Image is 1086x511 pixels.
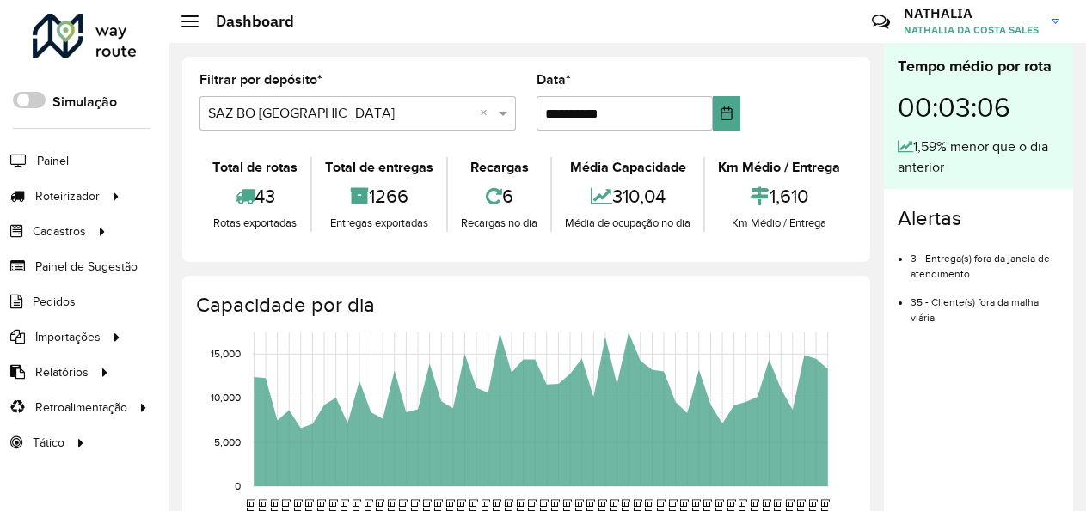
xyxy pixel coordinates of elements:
a: Contato Rápido [862,3,899,40]
span: Importações [35,328,101,346]
label: Filtrar por depósito [199,70,322,90]
span: Roteirizador [35,187,100,205]
li: 35 - Cliente(s) fora da malha viária [911,282,1059,325]
text: 15,000 [211,348,241,359]
h4: Alertas [898,206,1059,231]
div: Média de ocupação no dia [556,215,699,232]
div: Média Capacidade [556,157,699,178]
span: Relatórios [35,363,89,381]
div: 00:03:06 [898,78,1059,137]
span: Painel [37,152,69,170]
span: Cadastros [33,222,86,240]
div: Rotas exportadas [204,215,306,232]
span: Painel de Sugestão [35,258,138,276]
button: Choose Date [713,96,740,131]
div: Total de entregas [316,157,442,178]
text: 0 [235,480,241,491]
div: 43 [204,178,306,215]
div: 1,610 [709,178,849,215]
label: Simulação [52,92,117,113]
div: Total de rotas [204,157,306,178]
text: 10,000 [211,392,241,404]
div: Recargas no dia [452,215,546,232]
h4: Capacidade por dia [196,293,853,318]
h3: NATHALIA [904,5,1039,21]
div: Tempo médio por rota [898,55,1059,78]
label: Data [537,70,571,90]
text: 5,000 [214,436,241,447]
span: NATHALIA DA COSTA SALES [904,22,1039,38]
div: 1,59% menor que o dia anterior [898,137,1059,178]
div: 6 [452,178,546,215]
div: Km Médio / Entrega [709,215,849,232]
span: Pedidos [33,293,76,311]
span: Clear all [480,103,494,124]
div: 310,04 [556,178,699,215]
div: 1266 [316,178,442,215]
span: Tático [33,434,64,452]
span: Retroalimentação [35,398,127,417]
div: Km Médio / Entrega [709,157,849,178]
div: Entregas exportadas [316,215,442,232]
div: Recargas [452,157,546,178]
h2: Dashboard [199,12,294,31]
li: 3 - Entrega(s) fora da janela de atendimento [911,238,1059,282]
